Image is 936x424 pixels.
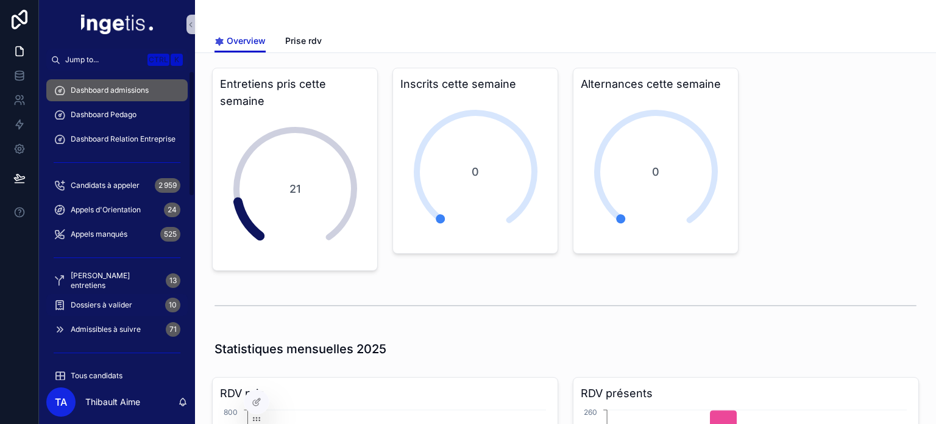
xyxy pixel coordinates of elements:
span: Admissibles à suivre [71,325,141,334]
h3: Inscrits cette semaine [400,76,550,93]
span: K [172,55,182,65]
span: 21 [289,181,300,198]
span: [PERSON_NAME] entretiens [71,271,161,290]
a: Candidats à appeler2 959 [46,174,188,196]
a: [PERSON_NAME] entretiens13 [46,270,188,292]
div: 525 [160,227,180,242]
a: Appels d'Orientation24 [46,199,188,221]
div: scrollable content [39,71,195,380]
span: Appels manqués [71,229,127,239]
span: Overview [227,35,266,47]
span: Ctrl [147,54,169,66]
h1: Statistiques mensuelles 2025 [214,340,386,358]
span: Candidats à appeler [71,181,140,190]
span: Prise rdv [285,35,322,47]
div: 13 [166,273,180,288]
a: Dashboard admissions [46,79,188,101]
a: Dashboard Relation Entreprise [46,128,188,150]
div: 10 [165,298,180,312]
span: Tous candidats [71,371,122,381]
h3: RDV présents [581,385,911,402]
span: Dashboard admissions [71,85,149,95]
button: Jump to...CtrlK [46,49,188,71]
tspan: 800 [224,408,238,417]
div: 2 959 [155,178,180,193]
a: Dashboard Pedago [46,104,188,126]
span: Appels d'Orientation [71,205,141,215]
a: Appels manqués525 [46,223,188,245]
h3: Entretiens pris cette semaine [220,76,370,110]
span: TA [55,395,67,409]
tspan: 260 [584,408,597,417]
a: Dossiers à valider10 [46,294,188,316]
a: Tous candidats [46,365,188,387]
h3: Alternances cette semaine [581,76,731,93]
a: Admissibles à suivre71 [46,318,188,340]
span: Dashboard Relation Entreprise [71,134,175,144]
p: Thibault Aime [85,396,140,408]
span: Jump to... [65,55,143,65]
a: Overview [214,30,266,53]
h3: RDV pris [220,385,550,402]
span: Dossiers à valider [71,300,132,310]
span: 0 [652,163,659,181]
div: 24 [164,203,180,217]
div: 71 [166,322,180,337]
img: App logo [81,15,153,34]
span: 0 [472,163,479,181]
span: Dashboard Pedago [71,110,136,120]
a: Prise rdv [285,30,322,54]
